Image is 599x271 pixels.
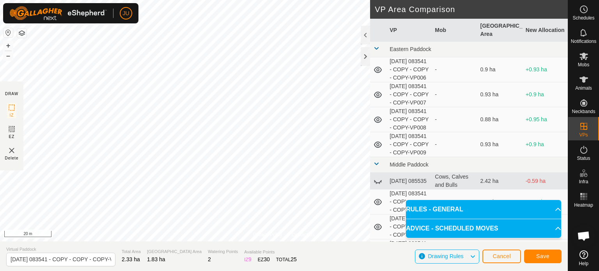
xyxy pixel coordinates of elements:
[4,28,13,37] button: Reset Map
[435,90,474,99] div: -
[386,190,432,214] td: [DATE] 083541 - COPY - COPY - COPY-VP010
[477,57,523,82] td: 0.9 ha
[122,9,129,18] span: JU
[5,155,19,161] span: Delete
[9,134,15,140] span: EZ
[208,256,211,262] span: 2
[406,224,498,233] span: ADVICE - SCHEDULED MOVES
[578,62,589,67] span: Mobs
[536,253,549,259] span: Save
[386,239,432,264] td: [DATE] 083541 - COPY - COPY - COPY-VP012
[390,161,429,168] span: Middle Paddock
[386,82,432,107] td: [DATE] 083541 - COPY - COPY - COPY-VP007
[477,132,523,157] td: 0.93 ha
[291,256,297,262] span: 25
[276,255,297,264] div: TOTAL
[477,239,523,264] td: 1.48 ha
[122,248,141,255] span: Total Area
[4,41,13,50] button: +
[435,66,474,74] div: -
[9,6,107,20] img: Gallagher Logo
[572,109,595,114] span: Neckbands
[292,231,315,238] a: Contact Us
[477,107,523,132] td: 0.88 ha
[477,173,523,190] td: 2.42 ha
[6,246,115,253] span: Virtual Paddock
[482,250,521,263] button: Cancel
[577,156,590,161] span: Status
[208,248,238,255] span: Watering Points
[579,261,588,266] span: Help
[7,146,16,155] img: VP
[147,256,165,262] span: 1.83 ha
[523,132,568,157] td: +0.9 ha
[477,19,523,42] th: [GEOGRAPHIC_DATA] Area
[264,256,270,262] span: 30
[386,173,432,190] td: [DATE] 085535
[477,190,523,214] td: 1.07 ha
[572,16,594,20] span: Schedules
[17,28,27,38] button: Map Layers
[5,91,18,97] div: DRAW
[406,200,561,219] p-accordion-header: RULES - GENERAL
[435,140,474,149] div: -
[386,214,432,239] td: [DATE] 083541 - COPY - COPY - COPY-VP011
[435,198,474,206] div: -
[524,250,562,263] button: Save
[386,57,432,82] td: [DATE] 083541 - COPY - COPY - COPY-VP006
[10,112,14,118] span: IZ
[428,253,463,259] span: Drawing Rules
[579,179,588,184] span: Infra
[432,19,477,42] th: Mob
[523,57,568,82] td: +0.93 ha
[574,203,593,207] span: Heatmap
[122,256,140,262] span: 2.33 ha
[406,219,561,238] p-accordion-header: ADVICE - SCHEDULED MOVES
[523,173,568,190] td: -0.59 ha
[386,107,432,132] td: [DATE] 083541 - COPY - COPY - COPY-VP008
[523,107,568,132] td: +0.95 ha
[435,115,474,124] div: -
[523,190,568,214] td: +0.76 ha
[523,239,568,264] td: +0.35 ha
[147,248,202,255] span: [GEOGRAPHIC_DATA] Area
[493,253,511,259] span: Cancel
[253,231,282,238] a: Privacy Policy
[572,224,595,248] a: Open chat
[406,205,463,214] span: RULES - GENERAL
[375,5,568,14] h2: VP Area Comparison
[386,19,432,42] th: VP
[523,19,568,42] th: New Allocation
[244,249,297,255] span: Available Points
[579,133,588,137] span: VPs
[575,86,592,90] span: Animals
[477,82,523,107] td: 0.93 ha
[390,46,431,52] span: Eastern Paddock
[523,82,568,107] td: +0.9 ha
[248,256,252,262] span: 9
[435,173,474,189] div: Cows, Calves and Bulls
[568,247,599,269] a: Help
[244,255,251,264] div: IZ
[258,255,270,264] div: EZ
[4,51,13,60] button: –
[386,132,432,157] td: [DATE] 083541 - COPY - COPY - COPY-VP009
[571,39,596,44] span: Notifications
